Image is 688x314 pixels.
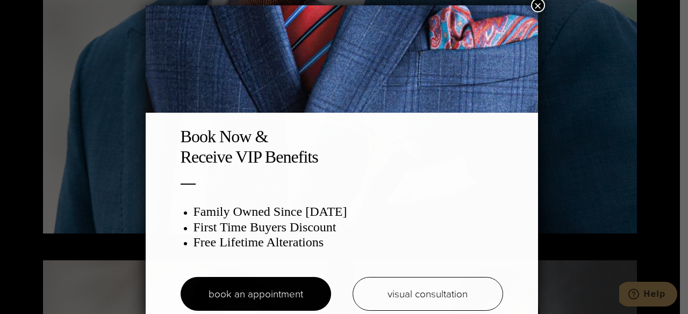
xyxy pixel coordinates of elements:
[193,235,503,250] h3: Free Lifetime Alterations
[193,220,503,235] h3: First Time Buyers Discount
[181,126,503,167] h2: Book Now & Receive VIP Benefits
[181,277,331,311] a: book an appointment
[353,277,503,311] a: visual consultation
[193,204,503,220] h3: Family Owned Since [DATE]
[24,8,46,17] span: Help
